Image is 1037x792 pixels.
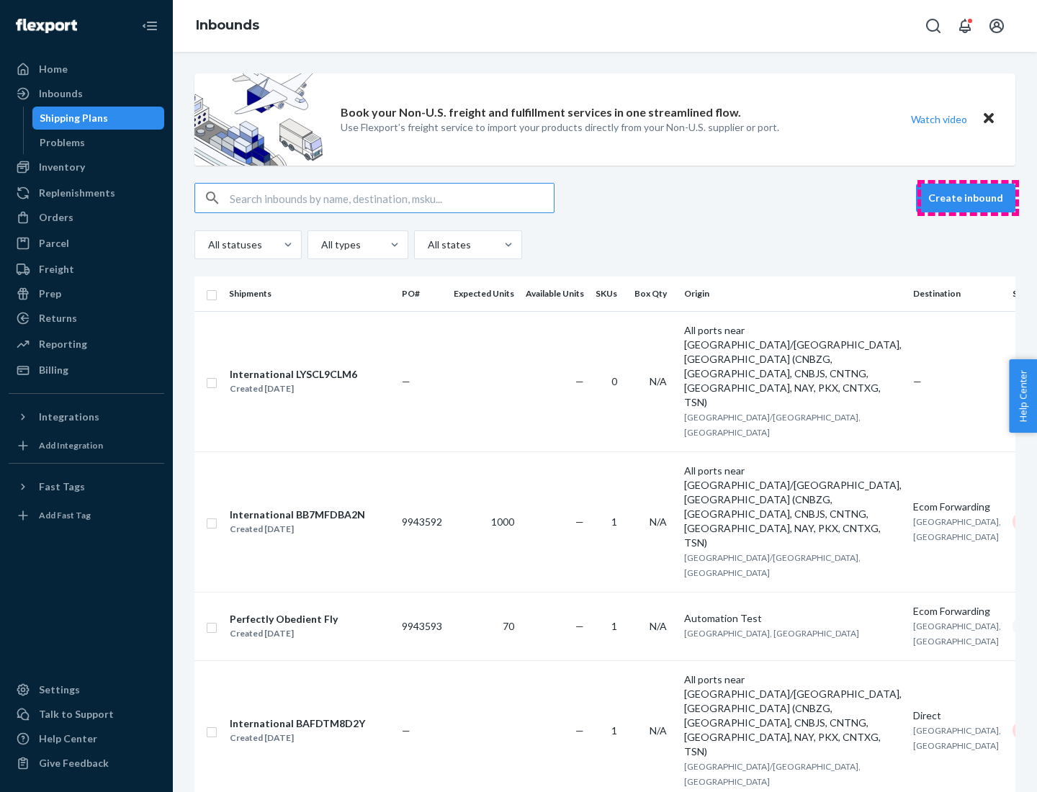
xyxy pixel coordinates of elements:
div: Billing [39,363,68,377]
a: Returns [9,307,164,330]
input: All types [320,238,321,252]
input: All statuses [207,238,208,252]
span: — [575,375,584,387]
a: Billing [9,359,164,382]
a: Talk to Support [9,703,164,726]
div: Integrations [39,410,99,424]
a: Add Integration [9,434,164,457]
a: Add Fast Tag [9,504,164,527]
div: Settings [39,683,80,697]
div: Add Integration [39,439,103,451]
span: 0 [611,375,617,387]
input: Search inbounds by name, destination, msku... [230,184,554,212]
div: All ports near [GEOGRAPHIC_DATA]/[GEOGRAPHIC_DATA], [GEOGRAPHIC_DATA] (CNBZG, [GEOGRAPHIC_DATA], ... [684,464,902,550]
a: Settings [9,678,164,701]
div: Perfectly Obedient Fly [230,612,338,626]
div: Ecom Forwarding [913,500,1001,514]
span: [GEOGRAPHIC_DATA], [GEOGRAPHIC_DATA] [913,621,1001,647]
div: Returns [39,311,77,325]
span: 1 [611,620,617,632]
th: Origin [678,276,907,311]
th: SKUs [590,276,629,311]
div: Inventory [39,160,85,174]
div: Inbounds [39,86,83,101]
button: Close [979,109,998,130]
div: Prep [39,287,61,301]
div: Talk to Support [39,707,114,721]
button: Integrations [9,405,164,428]
div: Created [DATE] [230,731,365,745]
span: — [913,375,922,387]
th: PO# [396,276,448,311]
button: Watch video [902,109,977,130]
a: Prep [9,282,164,305]
th: Destination [907,276,1007,311]
a: Inbounds [9,82,164,105]
div: Freight [39,262,74,276]
div: Orders [39,210,73,225]
span: 1000 [491,516,514,528]
a: Orders [9,206,164,229]
div: Created [DATE] [230,626,338,641]
button: Open account menu [982,12,1011,40]
span: [GEOGRAPHIC_DATA]/[GEOGRAPHIC_DATA], [GEOGRAPHIC_DATA] [684,761,861,787]
span: 70 [503,620,514,632]
div: Created [DATE] [230,382,357,396]
div: Shipping Plans [40,111,108,125]
div: Replenishments [39,186,115,200]
th: Shipments [223,276,396,311]
div: International LYSCL9CLM6 [230,367,357,382]
div: Parcel [39,236,69,251]
div: Add Fast Tag [39,509,91,521]
span: — [402,375,410,387]
div: Give Feedback [39,756,109,770]
span: — [575,620,584,632]
a: Replenishments [9,181,164,204]
button: Open Search Box [919,12,948,40]
div: Fast Tags [39,480,85,494]
span: [GEOGRAPHIC_DATA], [GEOGRAPHIC_DATA] [913,725,1001,751]
a: Home [9,58,164,81]
input: All states [426,238,428,252]
span: [GEOGRAPHIC_DATA], [GEOGRAPHIC_DATA] [684,628,859,639]
a: Freight [9,258,164,281]
div: Help Center [39,732,97,746]
img: Flexport logo [16,19,77,33]
span: 1 [611,724,617,737]
button: Create inbound [916,184,1015,212]
span: N/A [650,375,667,387]
td: 9943592 [396,451,448,592]
span: — [402,724,410,737]
span: N/A [650,724,667,737]
span: N/A [650,620,667,632]
div: International BAFDTM8D2Y [230,716,365,731]
div: Created [DATE] [230,522,365,536]
a: Reporting [9,333,164,356]
button: Give Feedback [9,752,164,775]
div: Direct [913,708,1001,723]
div: Ecom Forwarding [913,604,1001,618]
a: Help Center [9,727,164,750]
a: Inbounds [196,17,259,33]
button: Help Center [1009,359,1037,433]
ol: breadcrumbs [184,5,271,47]
span: [GEOGRAPHIC_DATA], [GEOGRAPHIC_DATA] [913,516,1001,542]
p: Use Flexport’s freight service to import your products directly from your Non-U.S. supplier or port. [341,120,779,135]
th: Available Units [520,276,590,311]
div: All ports near [GEOGRAPHIC_DATA]/[GEOGRAPHIC_DATA], [GEOGRAPHIC_DATA] (CNBZG, [GEOGRAPHIC_DATA], ... [684,672,902,759]
div: Reporting [39,337,87,351]
span: 1 [611,516,617,528]
div: International BB7MFDBA2N [230,508,365,522]
button: Open notifications [951,12,979,40]
button: Fast Tags [9,475,164,498]
span: N/A [650,516,667,528]
td: 9943593 [396,592,448,660]
a: Inventory [9,156,164,179]
div: Automation Test [684,611,902,626]
th: Expected Units [448,276,520,311]
span: [GEOGRAPHIC_DATA]/[GEOGRAPHIC_DATA], [GEOGRAPHIC_DATA] [684,412,861,438]
div: Problems [40,135,85,150]
span: [GEOGRAPHIC_DATA]/[GEOGRAPHIC_DATA], [GEOGRAPHIC_DATA] [684,552,861,578]
button: Close Navigation [135,12,164,40]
